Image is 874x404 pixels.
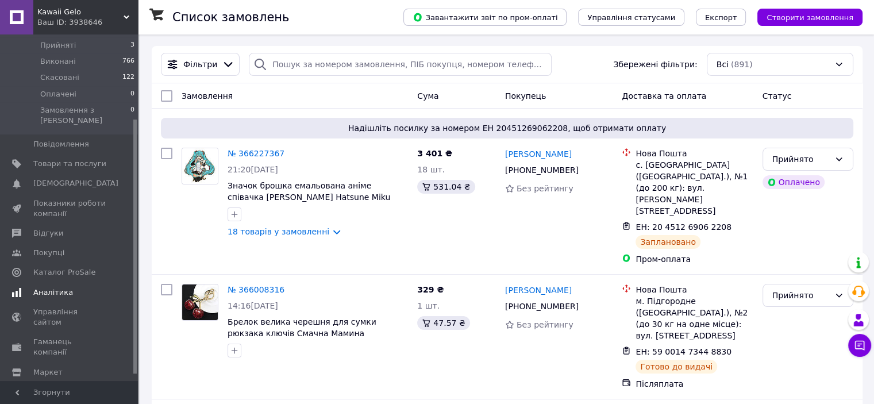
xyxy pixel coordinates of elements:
div: Прийнято [772,289,830,302]
span: Покупці [33,248,64,258]
div: Оплачено [763,175,825,189]
span: Маркет [33,367,63,378]
div: Прийнято [772,153,830,166]
button: Чат з покупцем [848,334,871,357]
span: ЕН: 59 0014 7344 8830 [636,347,731,356]
span: Відгуки [33,228,63,238]
span: (891) [731,60,753,69]
span: Фільтри [183,59,217,70]
span: Замовлення [182,91,233,101]
span: Прийняті [40,40,76,51]
span: Без рейтингу [517,320,573,329]
span: 18 шт. [417,165,445,174]
span: Створити замовлення [767,13,853,22]
img: Фото товару [182,284,218,320]
span: Скасовані [40,72,79,83]
div: Нова Пошта [636,148,753,159]
a: Значок брошка емальована аніме співачка [PERSON_NAME] Hatsune Miku метал голковий затискач. [228,181,390,213]
span: 329 ₴ [417,285,444,294]
span: Експорт [705,13,737,22]
span: ЕН: 20 4512 6906 2208 [636,222,731,232]
span: Каталог ProSale [33,267,95,278]
div: с. [GEOGRAPHIC_DATA] ([GEOGRAPHIC_DATA].), №1 (до 200 кг): вул. [PERSON_NAME][STREET_ADDRESS] [636,159,753,217]
span: 0 [130,89,134,99]
a: Фото товару [182,284,218,321]
span: Товари та послуги [33,159,106,169]
span: Покупець [505,91,546,101]
span: 14:16[DATE] [228,301,278,310]
a: [PERSON_NAME] [505,148,572,160]
span: Без рейтингу [517,184,573,193]
img: Фото товару [182,148,218,184]
span: Статус [763,91,792,101]
div: 531.04 ₴ [417,180,475,194]
span: Аналітика [33,287,73,298]
span: 0 [130,105,134,126]
span: 766 [122,56,134,67]
button: Створити замовлення [757,9,863,26]
input: Пошук за номером замовлення, ПІБ покупця, номером телефону, Email, номером накладної [249,53,552,76]
div: Нова Пошта [636,284,753,295]
span: Управління сайтом [33,307,106,328]
span: Управління статусами [587,13,675,22]
h1: Список замовлень [172,10,289,24]
div: Готово до видачі [636,360,717,374]
span: Оплачені [40,89,76,99]
span: Показники роботи компанії [33,198,106,219]
span: 122 [122,72,134,83]
button: Експорт [696,9,746,26]
a: № 366227367 [228,149,284,158]
div: Пром-оплата [636,253,753,265]
span: Kawaii Gelo [37,7,124,17]
span: Cума [417,91,438,101]
div: Заплановано [636,235,700,249]
div: м. Підгородне ([GEOGRAPHIC_DATA].), №2 (до 30 кг на одне місце): вул. [STREET_ADDRESS] [636,295,753,341]
span: 3 401 ₴ [417,149,452,158]
a: [PERSON_NAME] [505,284,572,296]
span: Гаманець компанії [33,337,106,357]
span: Всі [717,59,729,70]
span: 3 [130,40,134,51]
a: № 366008316 [228,285,284,294]
div: 47.57 ₴ [417,316,469,330]
span: Повідомлення [33,139,89,149]
a: 18 товарів у замовленні [228,227,329,236]
span: Надішліть посилку за номером ЕН 20451269062208, щоб отримати оплату [165,122,849,134]
a: Створити замовлення [746,12,863,21]
div: [PHONE_NUMBER] [503,162,581,178]
button: Управління статусами [578,9,684,26]
span: Виконані [40,56,76,67]
span: 1 шт. [417,301,440,310]
div: [PHONE_NUMBER] [503,298,581,314]
span: Завантажити звіт по пром-оплаті [413,12,557,22]
span: 21:20[DATE] [228,165,278,174]
span: Доставка та оплата [622,91,706,101]
div: Ваш ID: 3938646 [37,17,138,28]
span: Збережені фільтри: [613,59,697,70]
button: Завантажити звіт по пром-оплаті [403,9,567,26]
span: [DEMOGRAPHIC_DATA] [33,178,118,188]
div: Післяплата [636,378,753,390]
span: Замовлення з [PERSON_NAME] [40,105,130,126]
a: Брелок велика черешня для сумки рюкзака ключів Смачна Мамина черешня.) [228,317,376,349]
